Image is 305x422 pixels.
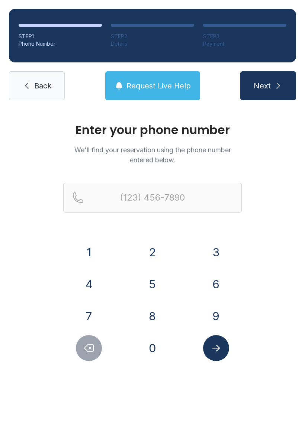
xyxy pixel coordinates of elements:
[19,33,102,40] div: STEP 1
[139,239,166,265] button: 2
[76,271,102,297] button: 4
[63,124,242,136] h1: Enter your phone number
[19,40,102,48] div: Phone Number
[76,335,102,361] button: Delete number
[139,271,166,297] button: 5
[203,33,286,40] div: STEP 3
[139,303,166,329] button: 8
[63,145,242,165] p: We'll find your reservation using the phone number entered below.
[76,239,102,265] button: 1
[111,33,194,40] div: STEP 2
[111,40,194,48] div: Details
[203,303,229,329] button: 9
[203,40,286,48] div: Payment
[203,239,229,265] button: 3
[203,335,229,361] button: Submit lookup form
[126,81,191,91] span: Request Live Help
[63,183,242,212] input: Reservation phone number
[139,335,166,361] button: 0
[254,81,271,91] span: Next
[76,303,102,329] button: 7
[34,81,51,91] span: Back
[203,271,229,297] button: 6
